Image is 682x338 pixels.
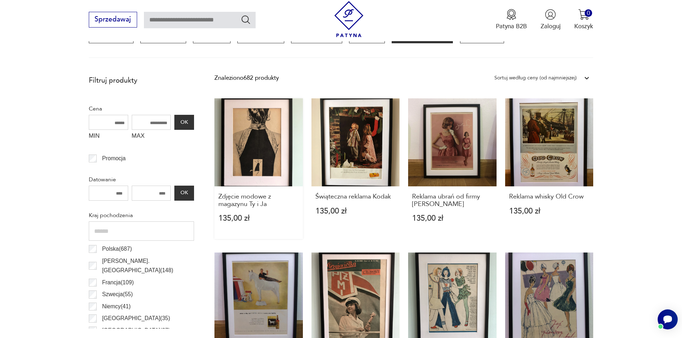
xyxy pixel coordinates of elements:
a: Reklama ubrań od firmy Jonathan LoganReklama ubrań od firmy [PERSON_NAME]135,00 zł [408,98,497,239]
p: [GEOGRAPHIC_DATA] ( 27 ) [102,326,170,335]
div: 0 [585,9,592,17]
label: MIN [89,130,128,143]
p: Promocja [102,154,126,163]
div: Sortuj według ceny (od najmniejszej) [494,73,577,83]
p: Zaloguj [541,22,561,30]
button: OK [174,186,194,201]
button: Sprzedawaj [89,12,137,28]
h3: Reklama ubrań od firmy [PERSON_NAME] [412,193,493,208]
h3: Reklama whisky Old Crow [509,193,590,200]
p: Cena [89,104,194,113]
button: Patyna B2B [496,9,527,30]
p: Polska ( 687 ) [102,244,132,254]
a: Sprzedawaj [89,17,137,23]
p: Szwecja ( 55 ) [102,290,133,299]
img: Ikona koszyka [578,9,589,20]
p: 135,00 zł [315,207,396,215]
button: Zaloguj [541,9,561,30]
p: 135,00 zł [412,215,493,222]
p: Niemcy ( 41 ) [102,302,131,311]
a: Świąteczna reklama KodakŚwiąteczna reklama Kodak135,00 zł [311,98,400,239]
a: Zdjęcie modowe z magazynu Ty i JaZdjęcie modowe z magazynu Ty i Ja135,00 zł [214,98,303,239]
button: Szukaj [241,14,251,25]
button: 0Koszyk [574,9,593,30]
h3: Świąteczna reklama Kodak [315,193,396,200]
p: [PERSON_NAME]. [GEOGRAPHIC_DATA] ( 148 ) [102,256,194,275]
button: OK [174,115,194,130]
h3: Zdjęcie modowe z magazynu Ty i Ja [218,193,299,208]
p: Francja ( 109 ) [102,278,134,287]
p: Filtruj produkty [89,76,194,85]
img: Ikona medalu [506,9,517,20]
img: Ikonka użytkownika [545,9,556,20]
p: Datowanie [89,175,194,184]
a: Reklama whisky Old CrowReklama whisky Old Crow135,00 zł [505,98,594,239]
a: Ikona medaluPatyna B2B [496,9,527,30]
div: Znaleziono 682 produkty [214,73,279,83]
p: Kraj pochodzenia [89,211,194,220]
p: 135,00 zł [509,207,590,215]
label: MAX [132,130,171,143]
p: Koszyk [574,22,593,30]
p: Patyna B2B [496,22,527,30]
iframe: Smartsupp widget button [658,309,678,329]
p: [GEOGRAPHIC_DATA] ( 35 ) [102,314,170,323]
img: Patyna - sklep z meblami i dekoracjami vintage [331,1,367,37]
p: 135,00 zł [218,215,299,222]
